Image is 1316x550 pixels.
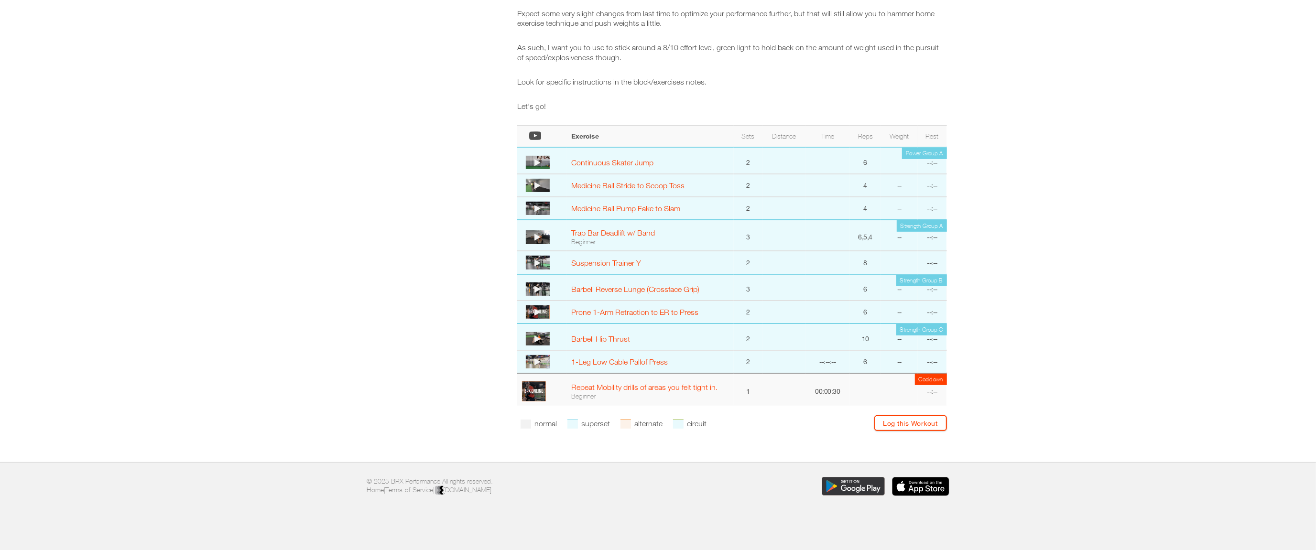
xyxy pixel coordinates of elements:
[526,202,550,215] img: thumbnail.png
[367,477,651,496] p: © 2025 BRX Performance All rights reserved. | |
[918,324,946,350] td: --:--
[918,301,946,324] td: --:--
[881,174,918,197] td: --
[918,373,946,406] td: --:--
[526,230,550,244] img: thumbnail.png
[850,301,881,324] td: 6
[435,486,444,496] img: colorblack-fill
[918,251,946,274] td: --:--
[881,301,918,324] td: --
[571,228,655,237] a: Trap Bar Deadlift w/ Band
[571,308,698,316] a: Prone 1-Arm Retraction to ER to Press
[896,324,947,335] td: Strength Group C
[367,486,384,494] a: Home
[881,350,918,373] td: --
[734,350,762,373] td: 2
[734,220,762,251] td: 3
[881,274,918,301] td: --
[915,374,947,385] td: Cooldown
[734,126,762,147] th: Sets
[850,197,881,220] td: 4
[734,251,762,274] td: 2
[734,174,762,197] td: 2
[850,126,881,147] th: Reps
[526,179,550,192] img: thumbnail.png
[805,126,849,147] th: Time
[567,415,610,432] li: superset
[571,357,668,366] a: 1-Leg Low Cable Pallof Press
[517,9,947,29] p: Expect some very slight changes from last time to optimize your performance further, but that wil...
[918,174,946,197] td: --:--
[918,126,946,147] th: Rest
[526,282,550,296] img: thumbnail.png
[850,220,881,251] td: 6,5,4
[805,350,849,373] td: --:--:--
[881,126,918,147] th: Weight
[571,181,685,190] a: Medicine Ball Stride to Scoop Toss
[918,220,946,251] td: --:--
[526,256,550,269] img: thumbnail.png
[734,324,762,350] td: 2
[850,174,881,197] td: 4
[571,285,699,293] a: Barbell Reverse Lunge (Crossface Grip)
[734,274,762,301] td: 3
[734,197,762,220] td: 2
[734,147,762,174] td: 2
[526,332,550,345] img: thumbnail.png
[762,126,805,147] th: Distance
[850,324,881,350] td: 10
[805,373,849,406] td: 00:00:30
[850,251,881,274] td: 8
[571,392,729,400] div: Beginner
[517,43,947,63] p: As such, I want you to use to stick around a 8/10 effort level, green light to hold back on the a...
[526,355,550,368] img: thumbnail.png
[620,415,663,432] li: alternate
[521,415,557,432] li: normal
[571,158,653,167] a: Continuous Skater Jump
[526,305,550,319] img: large.PNG
[526,156,550,169] img: thumbnail.png
[734,373,762,406] td: 1
[902,148,946,159] td: Power Group A
[571,259,641,267] a: Suspension Trainer Y
[874,415,947,431] a: Log this Workout
[822,477,885,496] img: Download the BRX Performance app for Google Play
[386,486,434,494] a: Terms of Service
[881,324,918,350] td: --
[850,350,881,373] td: 6
[918,197,946,220] td: --:--
[897,220,947,232] td: Strength Group A
[734,301,762,324] td: 2
[881,220,918,251] td: --
[850,274,881,301] td: 6
[571,383,718,391] a: Repeat Mobility drills of areas you felt tight in.
[892,477,949,496] img: Download the BRX Performance app for iOS
[918,350,946,373] td: --:--
[566,126,734,147] th: Exercise
[896,275,947,286] td: Strength Group B
[571,237,729,246] div: Beginner
[881,197,918,220] td: --
[522,381,546,401] img: profile.PNG
[918,274,946,301] td: --:--
[517,101,947,111] p: Let's go!
[673,415,707,432] li: circuit
[571,334,630,343] a: Barbell Hip Thrust
[850,147,881,174] td: 6
[435,486,492,494] a: [DOMAIN_NAME]
[517,77,947,87] p: Look for specific instructions in the block/exercises notes.
[571,204,680,213] a: Medicine Ball Pump Fake to Slam
[918,147,946,174] td: --:--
